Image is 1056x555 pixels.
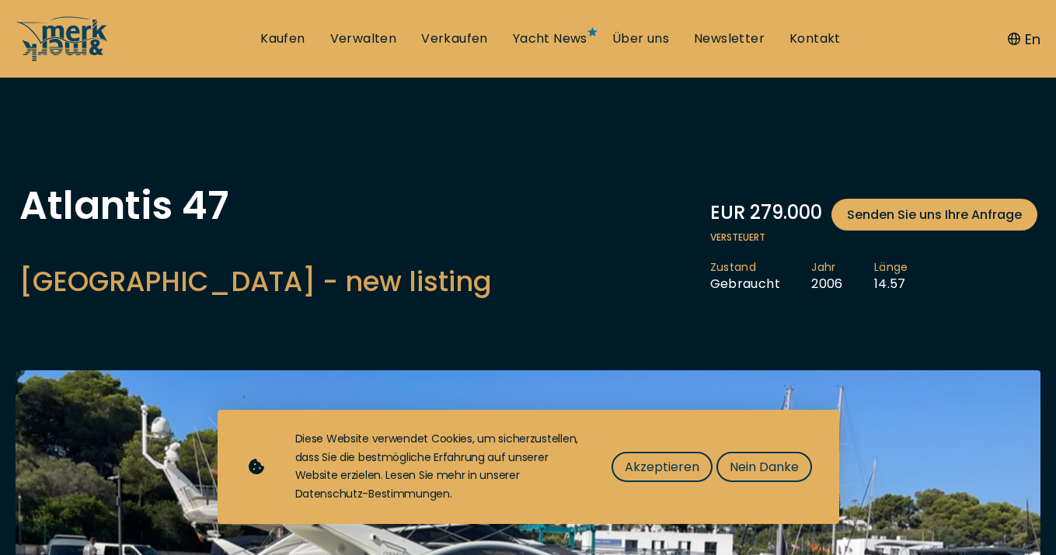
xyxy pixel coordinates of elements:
a: Kaufen [260,30,305,47]
button: Akzeptieren [612,452,713,482]
li: 14.57 [874,260,939,293]
span: Zustand [710,260,781,276]
li: Gebraucht [710,260,812,293]
button: Nein Danke [716,452,812,482]
span: Länge [874,260,908,276]
a: Verkaufen [421,30,488,47]
li: 2006 [811,260,874,293]
a: Über uns [612,30,669,47]
a: Senden Sie uns Ihre Anfrage [831,199,1037,231]
a: Verwalten [330,30,397,47]
a: Yacht News [513,30,587,47]
span: Senden Sie uns Ihre Anfrage [847,205,1022,224]
h2: [GEOGRAPHIC_DATA] - new listing [19,262,492,300]
a: Datenschutz-Bestimmungen [295,486,450,501]
div: Diese Website verwendet Cookies, um sicherzustellen, dass Sie die bestmögliche Erfahrung auf unse... [295,430,580,504]
span: Jahr [811,260,843,276]
div: EUR 279.000 [710,199,1037,231]
button: En [1008,29,1040,50]
span: Akzeptieren [625,457,699,477]
span: Versteuert [710,231,1037,245]
a: Kontakt [789,30,841,47]
span: Nein Danke [730,457,799,477]
a: Newsletter [694,30,765,47]
h1: Atlantis 47 [19,186,492,225]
